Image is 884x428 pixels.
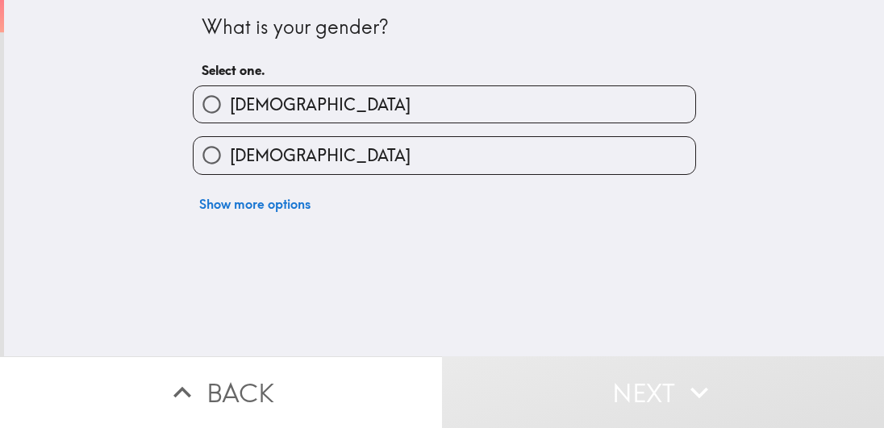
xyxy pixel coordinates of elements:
button: Next [442,356,884,428]
span: [DEMOGRAPHIC_DATA] [230,144,411,167]
button: Show more options [193,188,317,220]
button: [DEMOGRAPHIC_DATA] [194,86,695,123]
button: [DEMOGRAPHIC_DATA] [194,137,695,173]
span: [DEMOGRAPHIC_DATA] [230,93,411,116]
h6: Select one. [202,61,687,79]
div: What is your gender? [202,14,687,41]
